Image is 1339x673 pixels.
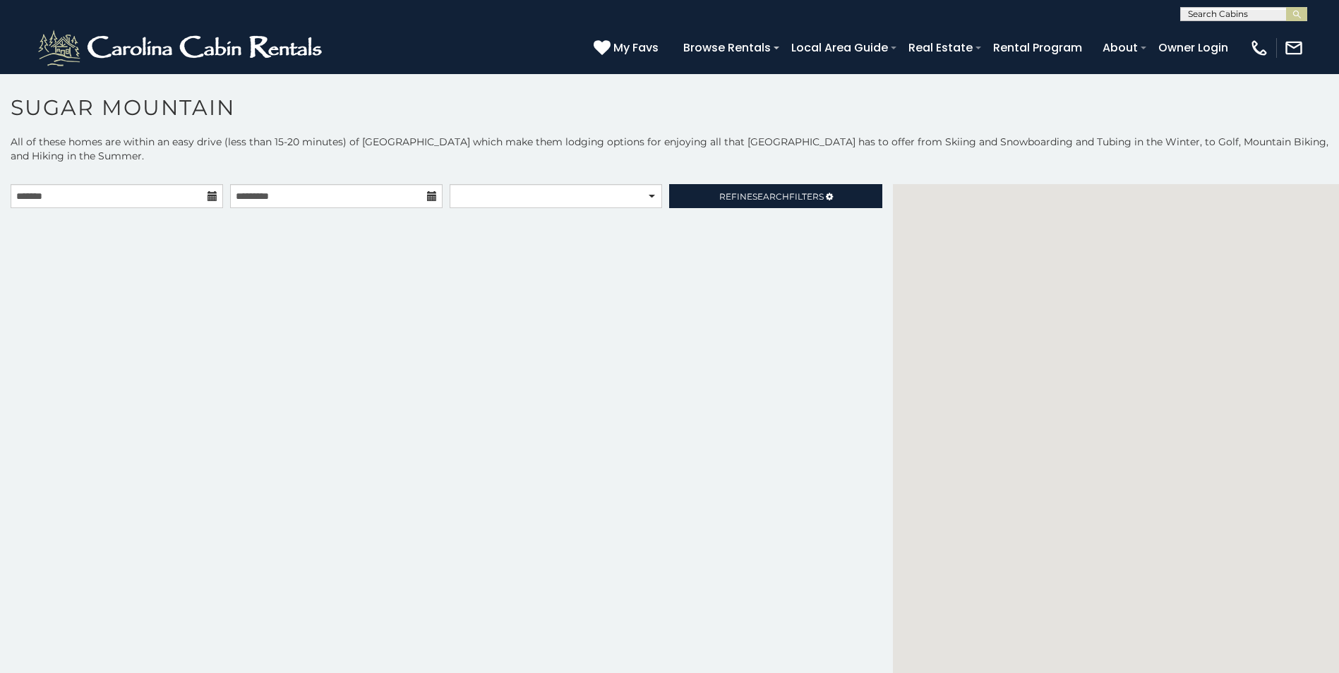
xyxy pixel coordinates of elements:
span: Search [752,191,789,202]
a: Owner Login [1151,35,1235,60]
a: Browse Rentals [676,35,778,60]
img: mail-regular-white.png [1284,38,1304,58]
a: My Favs [594,39,662,57]
a: RefineSearchFilters [669,184,882,208]
img: phone-regular-white.png [1249,38,1269,58]
span: Refine Filters [719,191,824,202]
a: Local Area Guide [784,35,895,60]
img: White-1-2.png [35,27,328,69]
span: My Favs [613,39,659,56]
a: Real Estate [901,35,980,60]
a: Rental Program [986,35,1089,60]
a: About [1095,35,1145,60]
